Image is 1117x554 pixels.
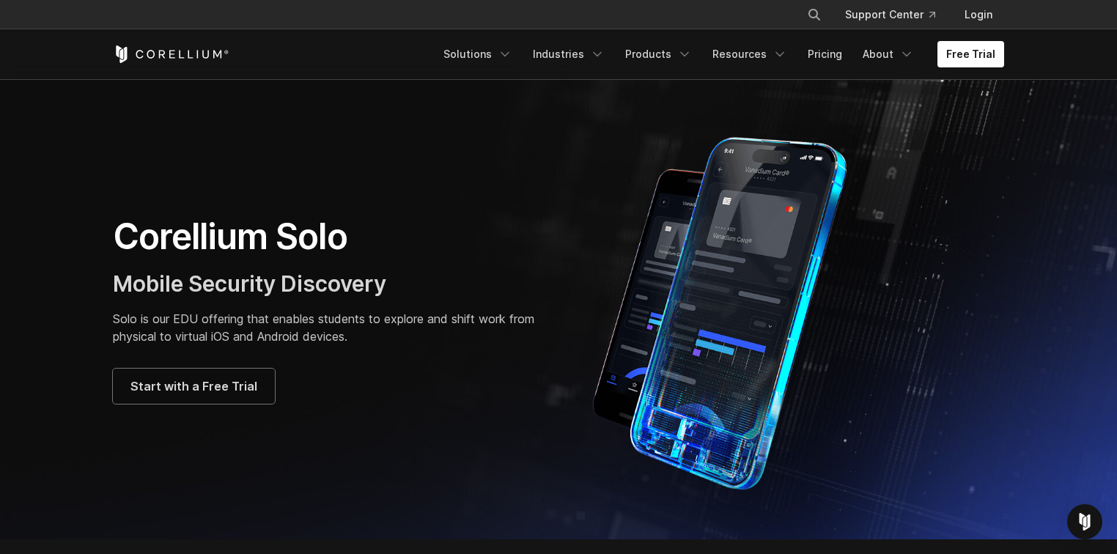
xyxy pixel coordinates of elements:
a: Solutions [435,41,521,67]
div: Navigation Menu [435,41,1004,67]
h1: Corellium Solo [113,215,544,259]
a: Industries [524,41,613,67]
button: Search [801,1,827,28]
p: Solo is our EDU offering that enables students to explore and shift work from physical to virtual... [113,310,544,345]
div: Open Intercom Messenger [1067,504,1102,539]
img: Corellium Solo for mobile app security solutions [573,126,888,492]
a: Login [953,1,1004,28]
a: Support Center [833,1,947,28]
a: Corellium Home [113,45,229,63]
span: Start with a Free Trial [130,377,257,395]
div: Navigation Menu [789,1,1004,28]
span: Mobile Security Discovery [113,270,386,297]
a: Free Trial [937,41,1004,67]
a: About [854,41,923,67]
a: Resources [704,41,796,67]
a: Pricing [799,41,851,67]
a: Products [616,41,701,67]
a: Start with a Free Trial [113,369,275,404]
